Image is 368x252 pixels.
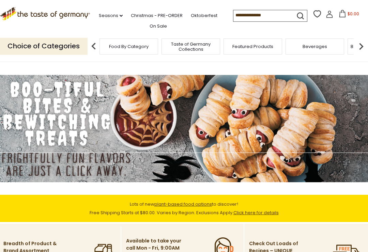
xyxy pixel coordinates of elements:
span: $0.00 [348,11,359,17]
a: Christmas - PRE-ORDER [131,12,183,19]
a: Seasons [99,12,123,19]
a: Taste of Germany Collections [164,42,218,52]
a: Featured Products [232,44,273,49]
a: Food By Category [109,44,149,49]
a: Beverages [303,44,327,49]
a: plant-based food options [154,201,212,207]
a: Oktoberfest [191,12,217,19]
a: Click here for details [233,209,279,216]
a: On Sale [150,22,167,30]
span: Lots of new to discover! Free Shipping Starts at $80.00. Varies by Region. Exclusions Apply. [90,201,279,216]
button: $0.00 [335,10,364,20]
img: previous arrow [87,40,101,53]
img: next arrow [354,40,368,53]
